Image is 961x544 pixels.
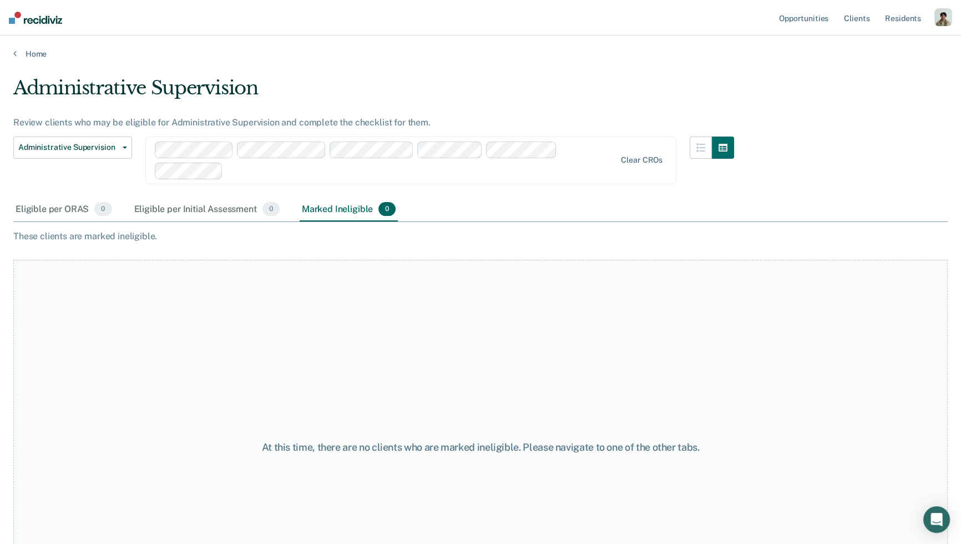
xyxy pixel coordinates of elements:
div: Eligible per Initial Assessment0 [132,198,282,222]
div: Open Intercom Messenger [923,506,950,533]
div: At this time, there are no clients who are marked ineligible. Please navigate to one of the other... [247,441,714,454]
button: Administrative Supervision [13,137,132,159]
a: Home [13,49,948,59]
span: 0 [262,202,280,216]
span: Administrative Supervision [18,143,118,152]
div: Administrative Supervision [13,77,734,108]
span: 0 [94,202,112,216]
div: Review clients who may be eligible for Administrative Supervision and complete the checklist for ... [13,117,734,128]
div: Marked Ineligible0 [300,198,398,222]
span: 0 [378,202,396,216]
div: Clear CROs [621,155,662,165]
div: Eligible per ORAS0 [13,198,114,222]
div: These clients are marked ineligible. [13,231,948,241]
img: Recidiviz [9,12,62,24]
